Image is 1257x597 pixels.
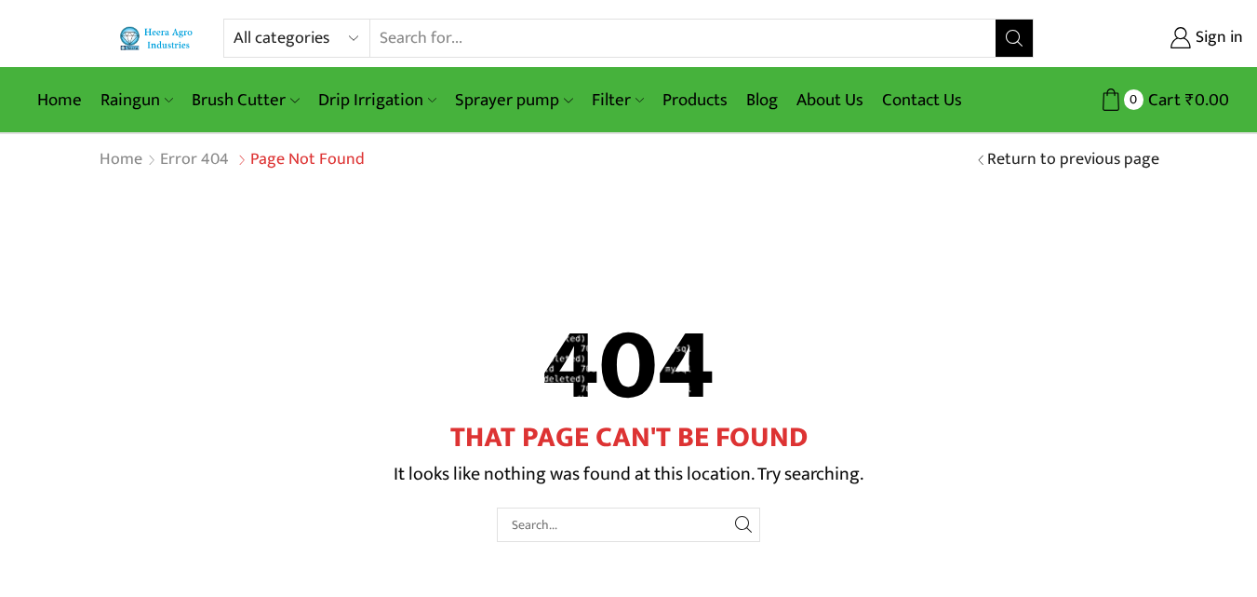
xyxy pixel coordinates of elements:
a: Brush Cutter [182,78,308,122]
span: ₹ [1185,86,1195,115]
a: Home [99,148,143,172]
a: 0 Cart ₹0.00 [1052,83,1229,117]
a: Blog [737,78,787,122]
p: It looks like nothing was found at this location. Try searching. [99,459,1159,489]
span: 0 [1124,89,1143,109]
a: Return to previous page [987,148,1159,172]
h1: That Page Can't Be Found [99,420,1159,455]
span: Cart [1143,88,1181,113]
bdi: 0.00 [1185,86,1229,115]
a: Filter [582,78,653,122]
a: Sign in [1062,21,1243,55]
a: Sprayer pump [446,78,582,122]
a: Home [28,78,91,122]
input: Search for... [370,20,995,57]
span: Page not found [250,145,365,173]
button: Search button [996,20,1033,57]
h2: 404 [99,314,1159,420]
a: Drip Irrigation [309,78,446,122]
span: Error 404 [160,145,229,173]
a: Contact Us [873,78,971,122]
a: Products [653,78,737,122]
input: Search... [497,508,761,542]
a: About Us [787,78,873,122]
span: Sign in [1191,26,1243,50]
a: Raingun [91,78,182,122]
